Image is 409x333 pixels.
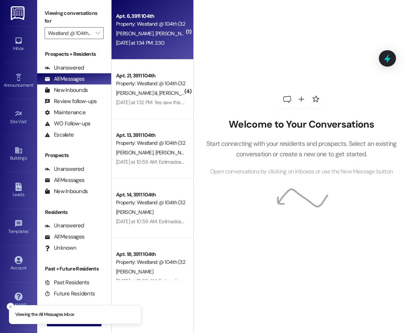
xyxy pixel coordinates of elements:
[116,72,185,80] div: Apt. 21, 3911 104th
[45,290,95,298] div: Future Residents
[116,39,164,46] div: [DATE] at 1:34 PM: 2:30
[45,188,88,195] div: New Inbounds
[116,250,185,258] div: Apt. 18, 3911 104th
[45,176,84,184] div: All Messages
[116,90,159,96] span: [PERSON_NAME] Iii
[29,228,30,233] span: •
[45,109,86,116] div: Maintenance
[48,27,92,39] input: All communities
[116,199,185,206] div: Property: Westland @ 104th (3296)
[45,97,97,105] div: Review follow-ups
[199,138,404,160] p: Start connecting with your residents and prospects. Select an existing conversation or create a n...
[45,244,76,252] div: Unknown
[116,99,385,106] div: [DATE] at 1:32 PM: Yes saw this come up i was said to see how [PERSON_NAME] turned out [DEMOGRAPH...
[4,290,33,310] a: Support
[116,20,185,28] div: Property: Westland @ 104th (3296)
[116,258,185,266] div: Property: Westland @ 104th (3296)
[210,167,393,176] span: Open conversations by clicking on inboxes or use the New Message button
[155,149,242,156] span: [PERSON_NAME][GEOGRAPHIC_DATA]
[4,108,33,128] a: Site Visit •
[37,265,111,273] div: Past + Future Residents
[116,139,185,147] div: Property: Westland @ 104th (3296)
[116,80,185,87] div: Property: Westland @ 104th (3296)
[45,131,74,139] div: Escalate
[199,119,404,131] h2: Welcome to Your Conversations
[116,131,185,139] div: Apt. 13, 3911 104th
[116,12,185,20] div: Apt. 6, 3911 104th
[45,233,84,241] div: All Messages
[45,120,90,128] div: WO Follow-ups
[45,165,84,173] div: Unanswered
[96,30,100,36] i: 
[159,90,196,96] span: [PERSON_NAME]
[37,50,111,58] div: Prospects + Residents
[27,118,28,123] span: •
[45,279,90,286] div: Past Residents
[37,151,111,159] div: Prospects
[45,64,84,72] div: Unanswered
[33,81,34,87] span: •
[4,254,33,274] a: Account
[116,30,155,37] span: [PERSON_NAME]
[11,6,26,20] img: ResiDesk Logo
[155,30,193,37] span: [PERSON_NAME]
[7,303,14,310] button: Close toast
[45,86,88,94] div: New Inbounds
[37,208,111,216] div: Residents
[15,311,74,318] p: Viewing the All Messages inbox
[4,34,33,54] a: Inbox
[4,180,33,201] a: Leads
[116,191,185,199] div: Apt. 14, 3911 104th
[45,7,104,27] label: Viewing conversations for
[45,222,84,230] div: Unanswered
[116,149,155,156] span: [PERSON_NAME]
[4,144,33,164] a: Buildings
[116,209,153,215] span: [PERSON_NAME]
[116,268,153,275] span: [PERSON_NAME]
[4,217,33,237] a: Templates •
[45,75,84,83] div: All Messages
